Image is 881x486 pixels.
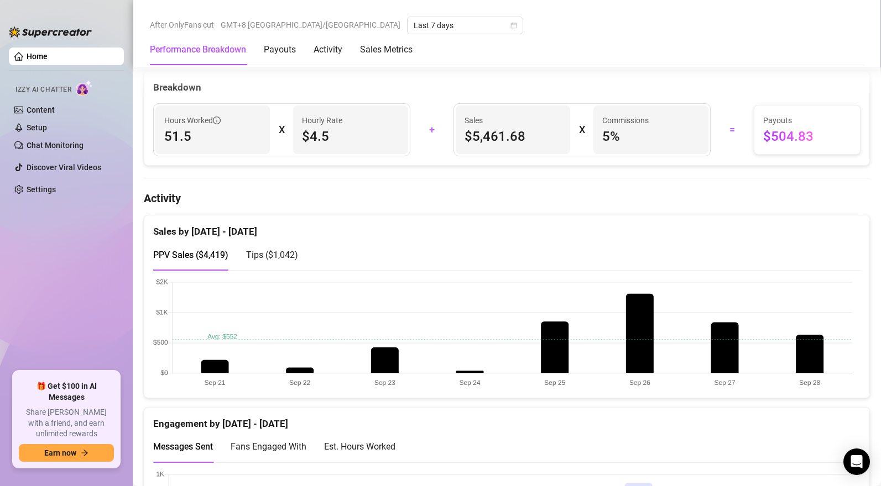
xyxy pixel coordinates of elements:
[302,128,399,145] span: $4.5
[76,80,93,96] img: AI Chatter
[81,449,88,457] span: arrow-right
[27,52,48,61] a: Home
[144,191,870,206] h4: Activity
[763,114,851,126] span: Payouts
[246,250,298,260] span: Tips ( $1,042 )
[324,440,395,453] div: Est. Hours Worked
[153,408,861,431] div: Engagement by [DATE] - [DATE]
[264,43,296,56] div: Payouts
[19,407,114,440] span: Share [PERSON_NAME] with a friend, and earn unlimited rewards
[150,43,246,56] div: Performance Breakdown
[579,121,585,139] div: X
[602,128,699,145] span: 5 %
[27,163,101,172] a: Discover Viral Videos
[360,43,413,56] div: Sales Metrics
[153,80,861,95] div: Breakdown
[27,105,55,114] a: Content
[302,114,342,126] article: Hourly Rate
[19,444,114,462] button: Earn nowarrow-right
[9,27,92,38] img: logo-BBDzfeDw.svg
[602,114,649,126] article: Commissions
[231,441,306,452] span: Fans Engaged With
[164,128,261,145] span: 51.5
[27,185,56,194] a: Settings
[314,43,342,56] div: Activity
[465,114,561,126] span: Sales
[414,17,517,34] span: Last 7 days
[279,121,284,139] div: X
[763,128,851,145] span: $504.83
[44,448,76,457] span: Earn now
[510,22,517,29] span: calendar
[150,17,214,33] span: After OnlyFans cut
[717,121,747,139] div: =
[843,448,870,475] div: Open Intercom Messenger
[27,123,47,132] a: Setup
[153,215,861,239] div: Sales by [DATE] - [DATE]
[417,121,447,139] div: +
[465,128,561,145] span: $5,461.68
[164,114,221,126] span: Hours Worked
[19,381,114,403] span: 🎁 Get $100 in AI Messages
[27,141,84,150] a: Chat Monitoring
[221,17,400,33] span: GMT+8 [GEOGRAPHIC_DATA]/[GEOGRAPHIC_DATA]
[15,84,71,95] span: Izzy AI Chatter
[153,250,228,260] span: PPV Sales ( $4,419 )
[153,441,213,452] span: Messages Sent
[213,117,221,124] span: info-circle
